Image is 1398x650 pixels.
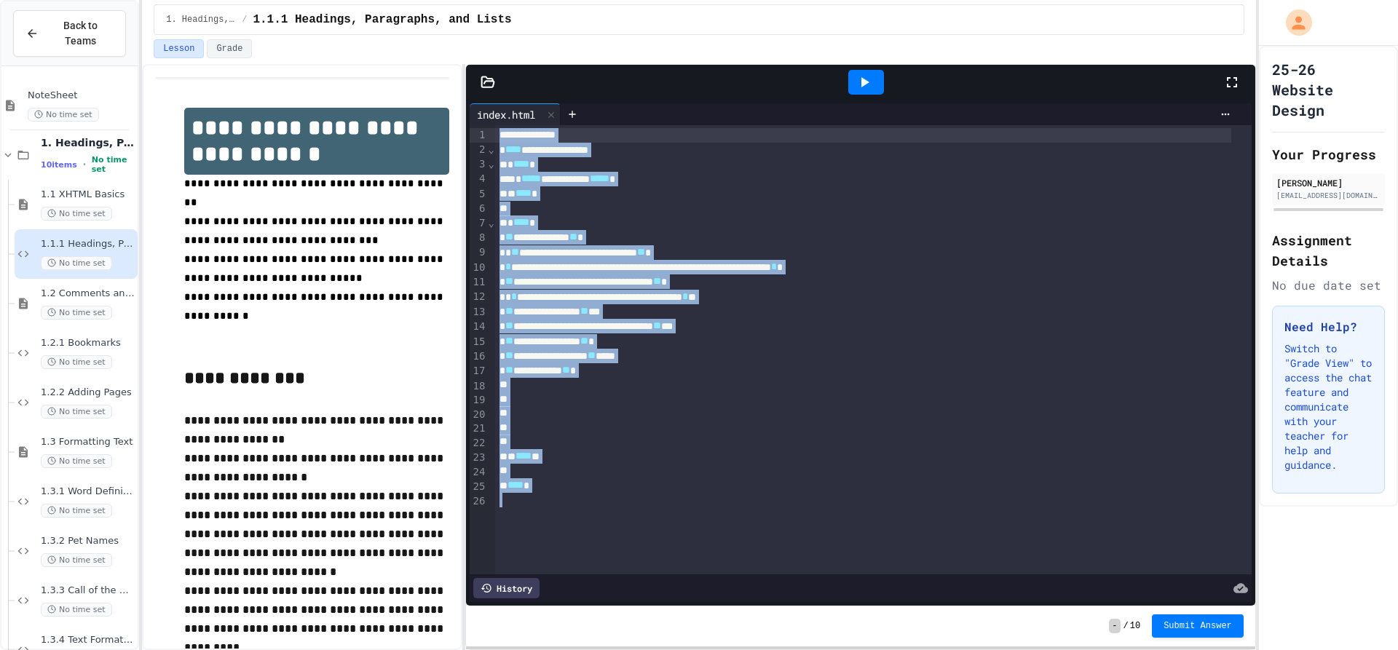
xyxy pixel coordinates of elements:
[470,349,488,364] div: 16
[41,207,112,221] span: No time set
[41,436,135,448] span: 1.3 Formatting Text
[47,18,114,49] span: Back to Teams
[470,335,488,349] div: 15
[1272,277,1385,294] div: No due date set
[470,172,488,186] div: 4
[470,275,488,290] div: 11
[470,245,488,260] div: 9
[470,421,488,436] div: 21
[487,158,494,170] span: Fold line
[470,480,488,494] div: 25
[470,393,488,408] div: 19
[470,436,488,451] div: 22
[1272,59,1385,120] h1: 25-26 Website Design
[1109,619,1120,633] span: -
[41,256,112,270] span: No time set
[470,379,488,394] div: 18
[41,337,135,349] span: 1.2.1 Bookmarks
[41,387,135,399] span: 1.2.2 Adding Pages
[41,238,135,250] span: 1.1.1 Headings, Paragraphs, and Lists
[41,535,135,547] span: 1.3.2 Pet Names
[41,355,112,369] span: No time set
[41,306,112,320] span: No time set
[1284,341,1373,472] p: Switch to "Grade View" to access the chat feature and communicate with your teacher for help and ...
[1271,6,1316,39] div: My Account
[470,451,488,465] div: 23
[92,155,135,174] span: No time set
[1272,230,1385,271] h2: Assignment Details
[487,143,494,155] span: Fold line
[41,160,77,170] span: 10 items
[41,136,135,149] span: 1. Headings, Paragraphs, Lists
[1276,190,1381,201] div: [EMAIL_ADDRESS][DOMAIN_NAME]
[470,320,488,334] div: 14
[473,578,540,598] div: History
[470,231,488,245] div: 8
[28,90,135,102] span: NoteSheet
[470,107,542,122] div: index.html
[28,108,99,122] span: No time set
[41,553,112,567] span: No time set
[470,103,561,125] div: index.html
[1276,176,1381,189] div: [PERSON_NAME]
[470,202,488,216] div: 6
[207,39,252,58] button: Grade
[41,634,135,646] span: 1.3.4 Text Formatting Tags
[1123,620,1129,632] span: /
[41,454,112,468] span: No time set
[487,217,494,229] span: Fold line
[470,157,488,172] div: 3
[166,14,236,25] span: 1. Headings, Paragraphs, Lists
[154,39,204,58] button: Lesson
[470,305,488,320] div: 13
[470,465,488,480] div: 24
[242,14,247,25] span: /
[470,290,488,304] div: 12
[1272,144,1385,165] h2: Your Progress
[1284,318,1373,336] h3: Need Help?
[470,187,488,202] div: 5
[13,10,126,57] button: Back to Teams
[41,288,135,300] span: 1.2 Comments and Links
[470,261,488,275] div: 10
[41,189,135,201] span: 1.1 XHTML Basics
[470,408,488,422] div: 20
[41,405,112,419] span: No time set
[470,364,488,378] div: 17
[253,11,511,28] span: 1.1.1 Headings, Paragraphs, and Lists
[1164,620,1232,632] span: Submit Answer
[1130,620,1140,632] span: 10
[83,159,86,170] span: •
[41,485,135,498] span: 1.3.1 Word Definitions
[41,504,112,518] span: No time set
[470,143,488,157] div: 2
[41,584,135,597] span: 1.3.3 Call of the Wild
[470,216,488,231] div: 7
[41,603,112,617] span: No time set
[470,128,488,143] div: 1
[1152,614,1244,638] button: Submit Answer
[470,494,488,509] div: 26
